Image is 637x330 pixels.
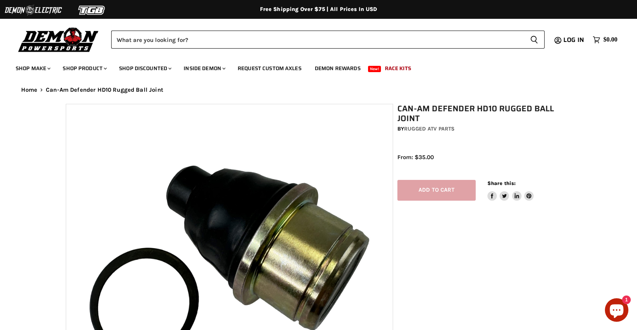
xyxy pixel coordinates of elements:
a: Request Custom Axles [232,60,307,76]
aside: Share this: [487,180,534,201]
span: Log in [563,35,584,45]
ul: Main menu [10,57,615,76]
button: Search [524,31,545,49]
span: New! [368,66,381,72]
h1: Can-Am Defender HD10 Rugged Ball Joint [397,104,576,123]
a: $0.00 [589,34,621,45]
span: Share this: [487,180,516,186]
a: Log in [560,36,589,44]
a: Inside Demon [178,60,230,76]
a: Demon Rewards [309,60,366,76]
img: Demon Electric Logo 2 [4,3,63,18]
div: Free Shipping Over $75 | All Prices In USD [5,6,632,13]
span: From: $35.00 [397,154,434,161]
input: Search [111,31,524,49]
inbox-online-store-chat: Shopify online store chat [603,298,631,324]
span: Can-Am Defender HD10 Rugged Ball Joint [46,87,163,93]
a: Race Kits [379,60,417,76]
span: $0.00 [603,36,617,44]
img: TGB Logo 2 [63,3,121,18]
a: Shop Make [10,60,55,76]
nav: Breadcrumbs [5,87,632,93]
img: Demon Powersports [16,25,101,53]
a: Shop Product [57,60,112,76]
div: by [397,125,576,133]
a: Shop Discounted [113,60,176,76]
a: Home [21,87,38,93]
a: Rugged ATV Parts [404,125,455,132]
form: Product [111,31,545,49]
